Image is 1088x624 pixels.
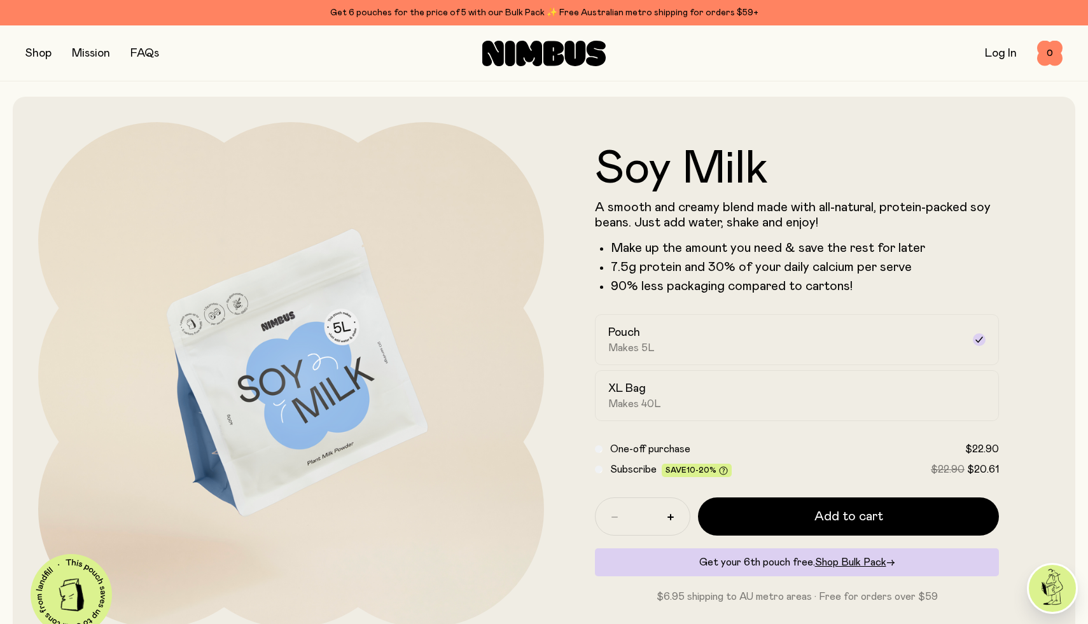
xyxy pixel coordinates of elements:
[815,557,895,567] a: Shop Bulk Pack→
[610,464,657,475] span: Subscribe
[610,444,690,454] span: One-off purchase
[595,146,999,192] h1: Soy Milk
[130,48,159,59] a: FAQs
[595,589,999,604] p: $6.95 shipping to AU metro areas · Free for orders over $59
[611,279,999,294] p: 90% less packaging compared to cartons!
[698,497,999,536] button: Add to cart
[608,398,661,410] span: Makes 40L
[611,260,999,275] li: 7.5g protein and 30% of your daily calcium per serve
[815,557,886,567] span: Shop Bulk Pack
[1029,565,1076,612] img: agent
[608,342,655,354] span: Makes 5L
[985,48,1017,59] a: Log In
[25,5,1063,20] div: Get 6 pouches for the price of 5 with our Bulk Pack ✨ Free Australian metro shipping for orders $59+
[666,466,728,476] span: Save
[72,48,110,59] a: Mission
[931,464,965,475] span: $22.90
[687,466,716,474] span: 10-20%
[967,464,999,475] span: $20.61
[965,444,999,454] span: $22.90
[595,200,999,230] p: A smooth and creamy blend made with all-natural, protein-packed soy beans. Just add water, shake ...
[595,548,999,576] div: Get your 6th pouch free.
[611,240,999,256] li: Make up the amount you need & save the rest for later
[1037,41,1063,66] button: 0
[608,381,646,396] h2: XL Bag
[814,508,883,525] span: Add to cart
[608,325,640,340] h2: Pouch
